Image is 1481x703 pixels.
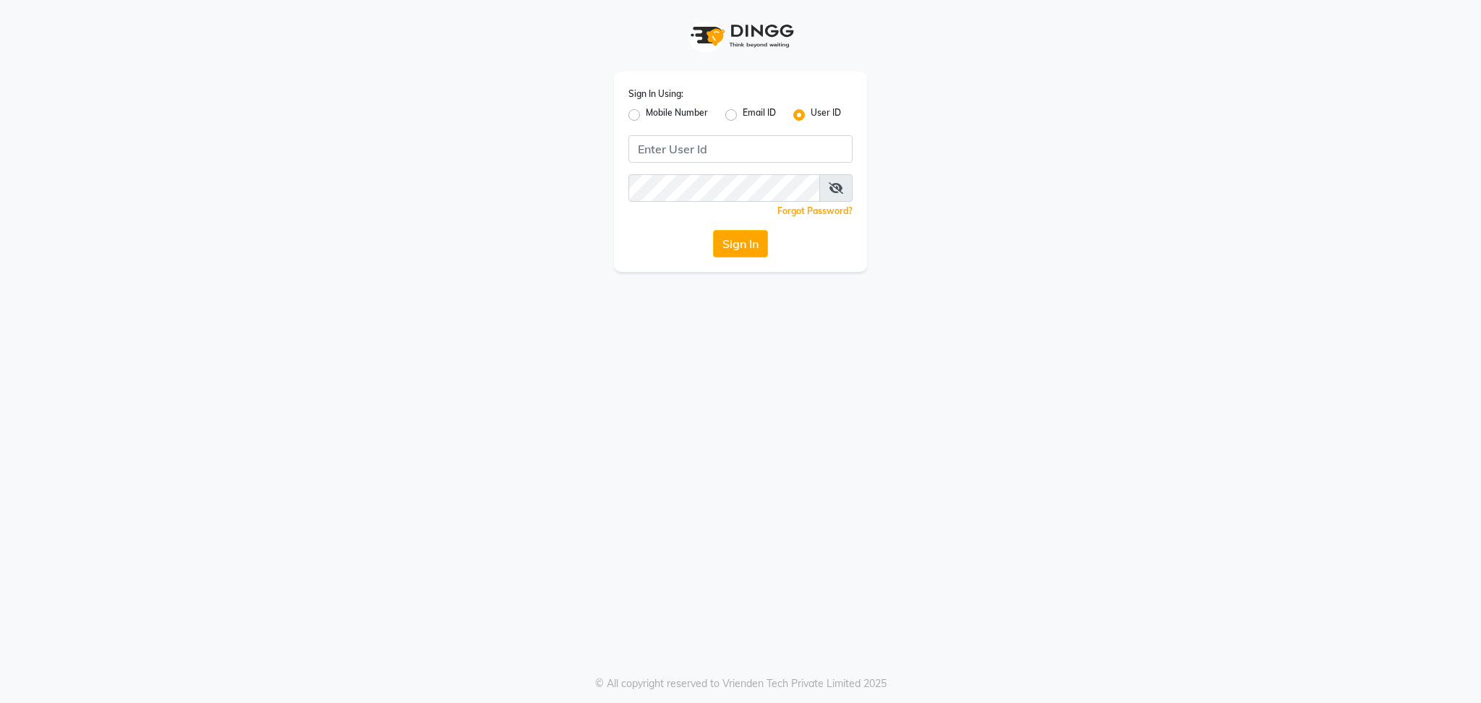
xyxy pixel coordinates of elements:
[628,174,820,202] input: Username
[777,205,853,216] a: Forgot Password?
[683,14,798,57] img: logo1.svg
[713,230,768,257] button: Sign In
[811,106,841,124] label: User ID
[646,106,708,124] label: Mobile Number
[743,106,776,124] label: Email ID
[628,88,683,101] label: Sign In Using:
[628,135,853,163] input: Username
